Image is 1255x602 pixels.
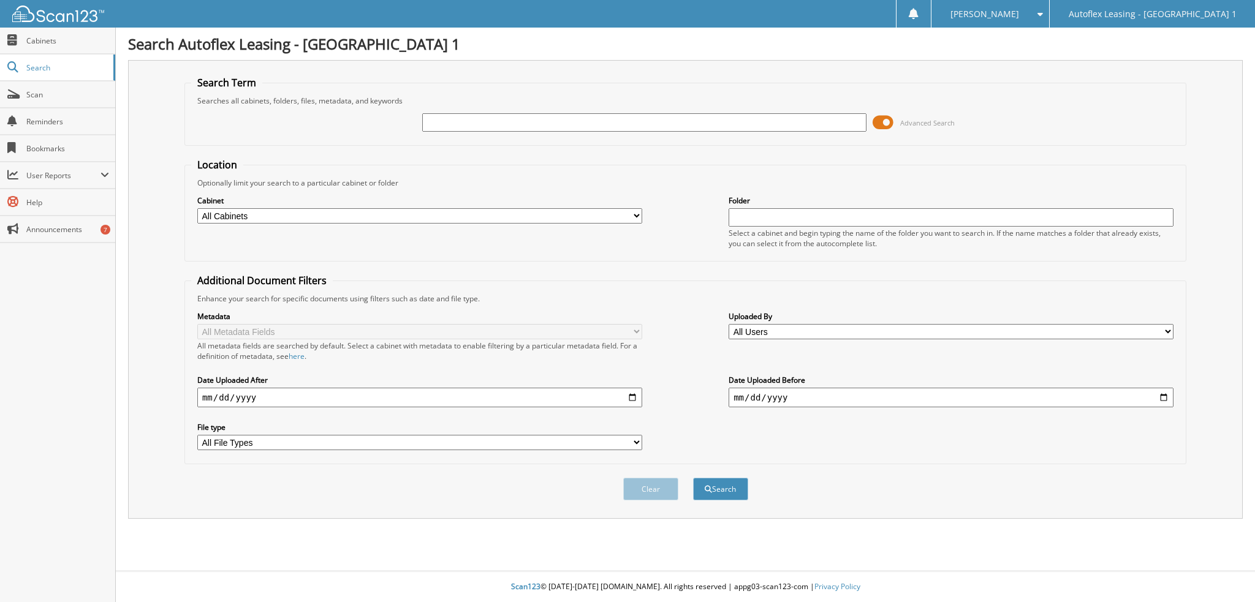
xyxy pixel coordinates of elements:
span: Cabinets [26,36,109,46]
span: Advanced Search [900,118,955,127]
label: Metadata [197,311,642,322]
label: Date Uploaded After [197,375,642,385]
span: Search [26,62,107,73]
label: Cabinet [197,195,642,206]
legend: Search Term [191,76,262,89]
a: here [289,351,305,361]
div: All metadata fields are searched by default. Select a cabinet with metadata to enable filtering b... [197,341,642,361]
input: end [729,388,1173,407]
span: [PERSON_NAME] [950,10,1019,18]
span: Help [26,197,109,208]
span: Announcements [26,224,109,235]
button: Search [693,478,748,500]
div: Searches all cabinets, folders, files, metadata, and keywords [191,96,1180,106]
button: Clear [623,478,678,500]
label: Date Uploaded Before [729,375,1173,385]
div: © [DATE]-[DATE] [DOMAIN_NAME]. All rights reserved | appg03-scan123-com | [116,572,1255,602]
img: scan123-logo-white.svg [12,6,104,22]
span: Reminders [26,116,109,127]
div: Optionally limit your search to a particular cabinet or folder [191,178,1180,188]
h1: Search Autoflex Leasing - [GEOGRAPHIC_DATA] 1 [128,34,1243,54]
label: Folder [729,195,1173,206]
label: Uploaded By [729,311,1173,322]
span: Scan [26,89,109,100]
label: File type [197,422,642,432]
legend: Additional Document Filters [191,274,333,287]
div: Enhance your search for specific documents using filters such as date and file type. [191,293,1180,304]
span: User Reports [26,170,100,181]
input: start [197,388,642,407]
span: Autoflex Leasing - [GEOGRAPHIC_DATA] 1 [1069,10,1237,18]
a: Privacy Policy [814,581,860,592]
span: Scan123 [511,581,540,592]
div: Select a cabinet and begin typing the name of the folder you want to search in. If the name match... [729,228,1173,249]
span: Bookmarks [26,143,109,154]
div: 7 [100,225,110,235]
legend: Location [191,158,243,171]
